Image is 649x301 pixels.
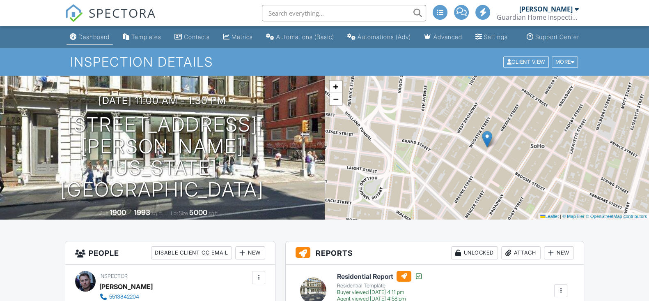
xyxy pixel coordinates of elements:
[262,5,426,21] input: Search everything...
[502,58,551,65] a: Client View
[484,33,508,40] div: Settings
[333,81,338,92] span: +
[472,30,511,45] a: Settings
[552,56,578,67] div: More
[99,210,108,216] span: Built
[562,214,585,219] a: © MapTiler
[337,271,423,282] h6: Residential Report
[184,33,210,40] div: Contacts
[151,246,232,259] div: Disable Client CC Email
[330,93,342,105] a: Zoom out
[503,56,549,67] div: Client View
[330,81,342,93] a: Zoom in
[171,30,213,45] a: Contacts
[235,246,265,259] div: New
[65,241,275,265] h3: People
[344,30,414,45] a: Automations (Advanced)
[134,208,150,217] div: 1993
[535,33,579,40] div: Support Center
[421,30,466,45] a: Advanced
[89,4,156,21] span: SPECTORA
[99,273,128,279] span: Inspector
[232,33,253,40] div: Metrics
[99,95,226,106] h3: [DATE] 11:00 am - 1:30 pm
[13,114,312,201] h1: [STREET_ADDRESS][PERSON_NAME] [US_STATE][GEOGRAPHIC_DATA]
[519,5,573,13] div: [PERSON_NAME]
[78,33,110,40] div: Dashboard
[99,293,234,301] a: 5513842204
[497,13,579,21] div: Guardian Home Inspections LLC
[189,208,207,217] div: 5000
[171,210,188,216] span: Lot Size
[544,246,574,259] div: New
[560,214,561,219] span: |
[333,94,338,104] span: −
[131,33,161,40] div: Templates
[110,208,126,217] div: 1900
[99,280,153,293] div: [PERSON_NAME]
[540,214,559,219] a: Leaflet
[65,11,156,28] a: SPECTORA
[220,30,256,45] a: Metrics
[586,214,647,219] a: © OpenStreetMap contributors
[109,294,139,300] div: 5513842204
[286,241,584,265] h3: Reports
[337,289,423,296] div: Buyer viewed [DATE] 4:11 pm
[263,30,337,45] a: Automations (Basic)
[119,30,165,45] a: Templates
[501,246,541,259] div: Attach
[70,55,579,69] h1: Inspection Details
[209,210,219,216] span: sq.ft.
[433,33,462,40] div: Advanced
[523,30,582,45] a: Support Center
[65,4,83,22] img: The Best Home Inspection Software - Spectora
[358,33,411,40] div: Automations (Adv)
[451,246,498,259] div: Unlocked
[67,30,113,45] a: Dashboard
[337,282,423,289] div: Residential Template
[276,33,334,40] div: Automations (Basic)
[482,131,492,148] img: Marker
[151,210,163,216] span: sq. ft.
